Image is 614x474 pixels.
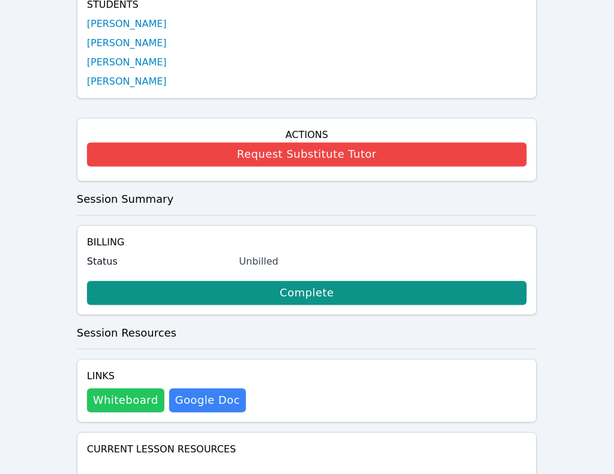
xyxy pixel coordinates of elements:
button: Whiteboard [87,389,164,413]
h4: Current Lesson Resources [87,443,527,457]
a: Google Doc [169,389,246,413]
h3: Session Summary [77,191,537,208]
a: [PERSON_NAME] [87,17,167,31]
a: [PERSON_NAME] [87,74,167,89]
label: Status [87,255,232,269]
a: Complete [87,281,527,305]
h4: Billing [87,236,527,250]
h4: Links [87,370,246,384]
button: Request Substitute Tutor [87,143,527,167]
div: Unbilled [239,255,528,269]
h3: Session Resources [77,325,537,342]
a: [PERSON_NAME] [87,36,167,50]
h4: Actions [87,128,527,143]
a: [PERSON_NAME] [87,55,167,70]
